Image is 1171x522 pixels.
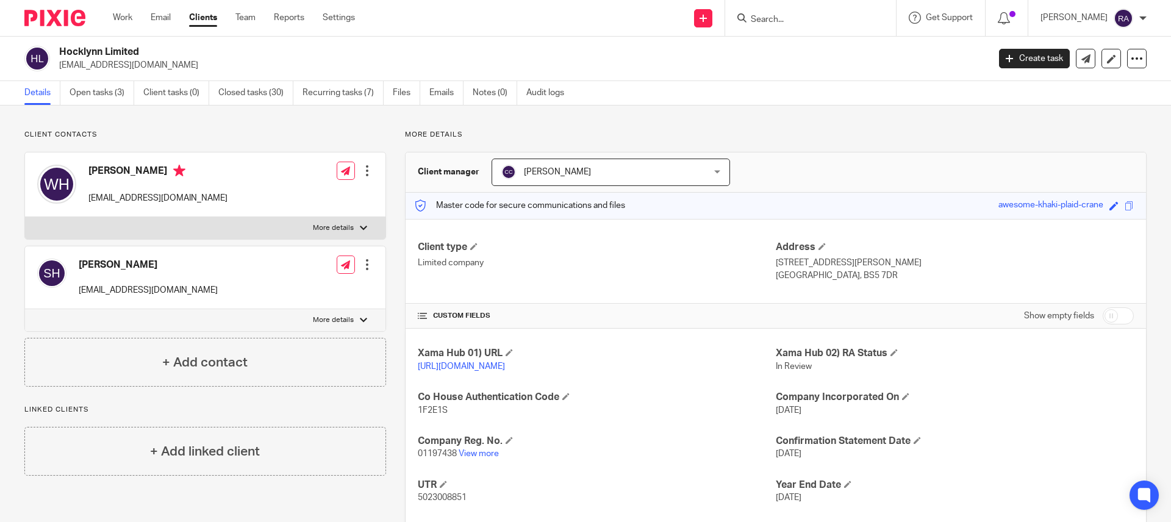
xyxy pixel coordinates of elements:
[79,284,218,296] p: [EMAIL_ADDRESS][DOMAIN_NAME]
[776,241,1134,254] h4: Address
[501,165,516,179] img: svg%3E
[113,12,132,24] a: Work
[313,223,354,233] p: More details
[429,81,464,105] a: Emails
[88,165,227,180] h4: [PERSON_NAME]
[415,199,625,212] p: Master code for secure communications and files
[418,391,776,404] h4: Co House Authentication Code
[1040,12,1108,24] p: [PERSON_NAME]
[24,10,85,26] img: Pixie
[776,493,801,502] span: [DATE]
[776,406,801,415] span: [DATE]
[999,49,1070,68] a: Create task
[143,81,209,105] a: Client tasks (0)
[235,12,256,24] a: Team
[1114,9,1133,28] img: svg%3E
[59,59,981,71] p: [EMAIL_ADDRESS][DOMAIN_NAME]
[59,46,797,59] h2: Hocklynn Limited
[418,257,776,269] p: Limited company
[776,270,1134,282] p: [GEOGRAPHIC_DATA], BS5 7DR
[418,449,457,458] span: 01197438
[418,347,776,360] h4: Xama Hub 01) URL
[150,442,260,461] h4: + Add linked client
[526,81,573,105] a: Audit logs
[303,81,384,105] a: Recurring tasks (7)
[151,12,171,24] a: Email
[776,449,801,458] span: [DATE]
[776,479,1134,492] h4: Year End Date
[1024,310,1094,322] label: Show empty fields
[189,12,217,24] a: Clients
[418,435,776,448] h4: Company Reg. No.
[776,391,1134,404] h4: Company Incorporated On
[24,46,50,71] img: svg%3E
[323,12,355,24] a: Settings
[776,362,812,371] span: In Review
[776,257,1134,269] p: [STREET_ADDRESS][PERSON_NAME]
[313,315,354,325] p: More details
[173,165,185,177] i: Primary
[37,259,66,288] img: svg%3E
[79,259,218,271] h4: [PERSON_NAME]
[88,192,227,204] p: [EMAIL_ADDRESS][DOMAIN_NAME]
[274,12,304,24] a: Reports
[750,15,859,26] input: Search
[393,81,420,105] a: Files
[24,130,386,140] p: Client contacts
[418,166,479,178] h3: Client manager
[776,347,1134,360] h4: Xama Hub 02) RA Status
[418,362,505,371] a: [URL][DOMAIN_NAME]
[776,435,1134,448] h4: Confirmation Statement Date
[162,353,248,372] h4: + Add contact
[418,311,776,321] h4: CUSTOM FIELDS
[405,130,1147,140] p: More details
[418,493,467,502] span: 5023008851
[418,406,448,415] span: 1F2E1S
[926,13,973,22] span: Get Support
[998,199,1103,213] div: awesome-khaki-plaid-crane
[459,449,499,458] a: View more
[218,81,293,105] a: Closed tasks (30)
[24,81,60,105] a: Details
[70,81,134,105] a: Open tasks (3)
[524,168,591,176] span: [PERSON_NAME]
[473,81,517,105] a: Notes (0)
[418,479,776,492] h4: UTR
[418,241,776,254] h4: Client type
[24,405,386,415] p: Linked clients
[37,165,76,204] img: svg%3E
